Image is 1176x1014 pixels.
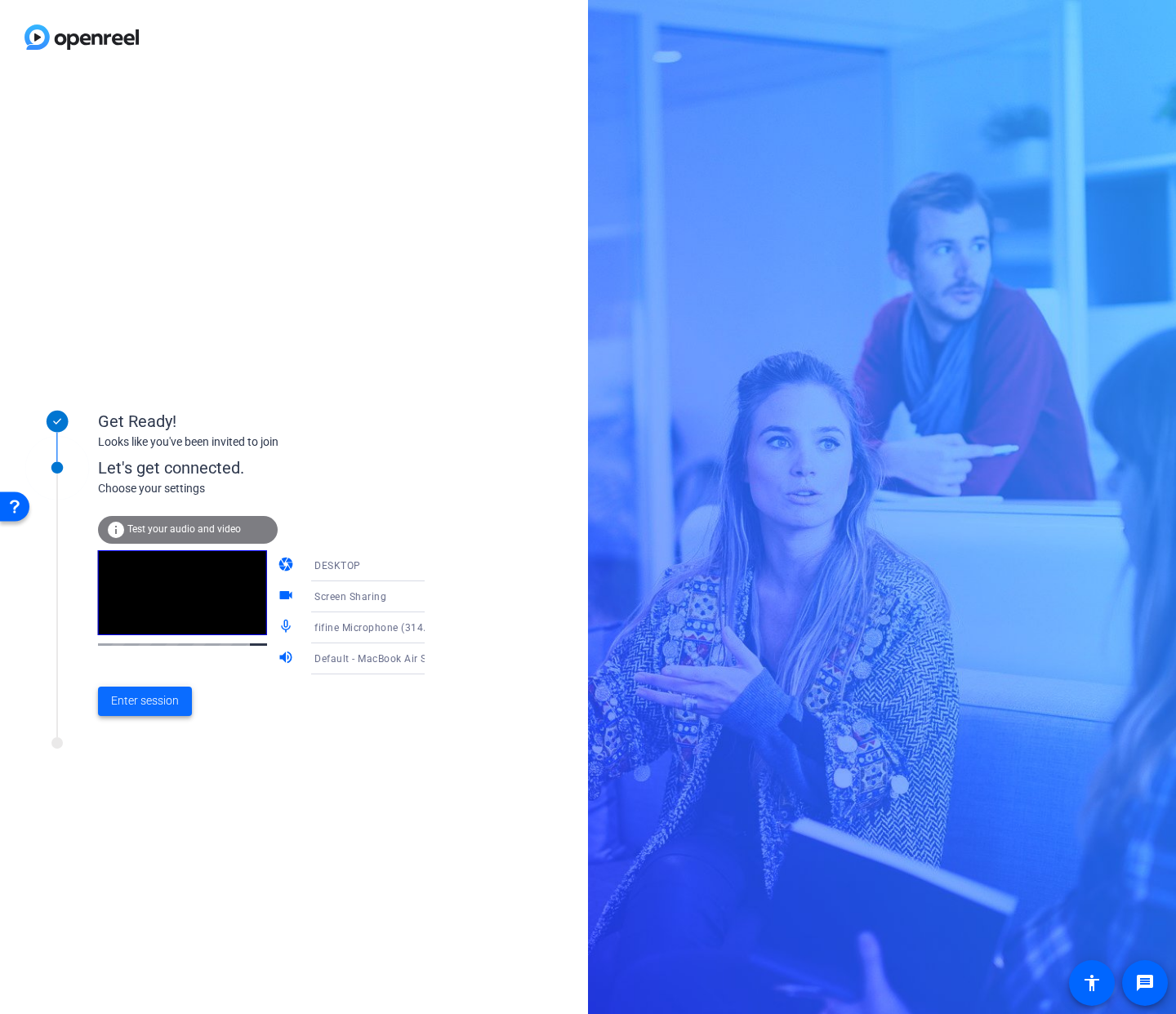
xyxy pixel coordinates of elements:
[98,409,425,434] div: Get Ready!
[106,520,126,540] mat-icon: info
[278,618,297,638] mat-icon: mic_none
[98,480,458,497] div: Choose your settings
[314,591,386,603] span: Screen Sharing
[278,649,297,669] mat-icon: volume_up
[1135,973,1155,993] mat-icon: message
[98,687,192,716] button: Enter session
[98,456,458,480] div: Let's get connected.
[314,620,461,634] span: fifine Microphone (3142:a010)
[278,556,297,576] mat-icon: camera
[127,523,241,535] span: Test your audio and video
[98,434,425,451] div: Looks like you've been invited to join
[314,652,508,665] span: Default - MacBook Air Speakers (Built-in)
[111,692,179,709] span: Enter session
[278,587,297,607] mat-icon: videocam
[314,560,361,571] span: DESKTOP
[1082,973,1102,993] mat-icon: accessibility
